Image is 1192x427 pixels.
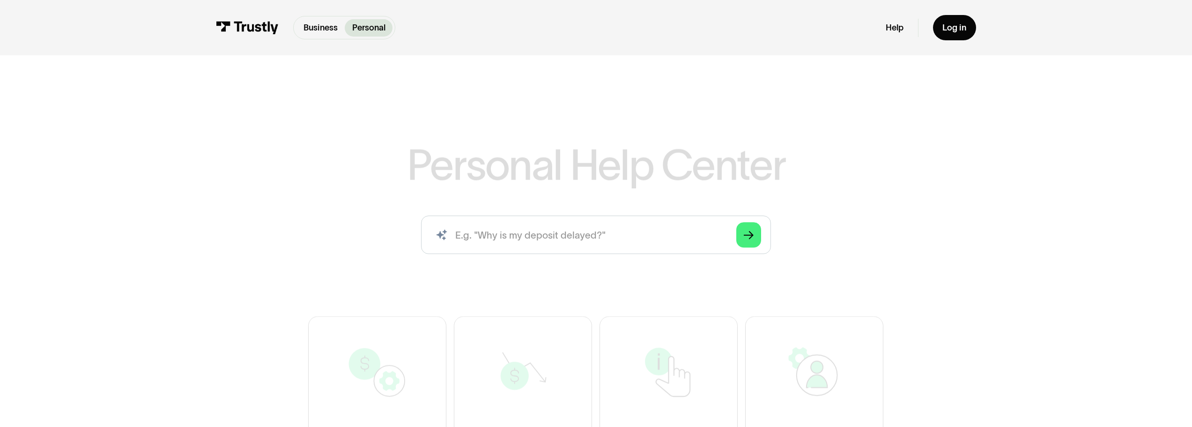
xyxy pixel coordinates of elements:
div: Log in [942,22,966,33]
input: search [421,216,771,254]
a: Business [296,19,345,37]
p: Personal [352,22,385,34]
form: Search [421,216,771,254]
p: Business [304,22,338,34]
h1: Personal Help Center [407,143,785,186]
img: Trustly Logo [216,21,279,34]
a: Help [886,22,903,33]
a: Personal [345,19,392,37]
a: Log in [933,15,976,40]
